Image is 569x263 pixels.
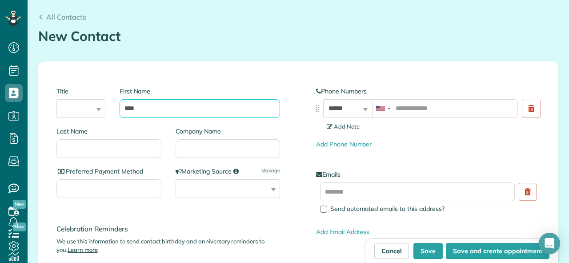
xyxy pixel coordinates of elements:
[261,167,280,174] a: Manage
[313,104,322,113] img: drag_indicator-119b368615184ecde3eda3c64c821f6cf29d3e2b97b89ee44bc31753036683e5.png
[316,140,372,148] a: Add Phone Number
[373,100,393,117] div: United States: +1
[330,205,445,213] span: Send automated emails to this address?
[56,127,161,136] label: Last Name
[316,228,369,236] a: Add Email Address
[38,29,558,44] h1: New Contact
[56,87,105,96] label: Title
[120,87,280,96] label: First Name
[13,200,26,209] span: New
[56,167,161,176] label: Preferred Payment Method
[176,127,280,136] label: Company Name
[38,12,86,22] a: All Contacts
[46,12,86,21] span: All Contacts
[413,243,443,259] button: Save
[316,87,540,96] label: Phone Numbers
[68,246,98,253] a: Learn more
[56,237,280,254] p: We use this information to send contact birthday and anniversary reminders to you.
[327,123,360,130] span: Add Note
[374,243,409,259] a: Cancel
[56,225,280,233] h4: Celebration Reminders
[316,170,540,179] label: Emails
[539,233,560,254] div: Open Intercom Messenger
[176,167,280,176] label: Marketing Source
[446,243,549,259] button: Save and create appointment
